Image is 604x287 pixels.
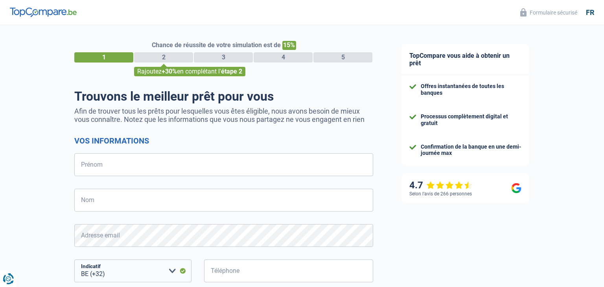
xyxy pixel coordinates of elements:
button: Formulaire sécurisé [516,6,582,19]
div: Selon l’avis de 266 personnes [409,191,472,197]
span: Chance de réussite de votre simulation est de [152,41,281,49]
img: TopCompare Logo [10,7,77,17]
span: 15% [282,41,296,50]
div: Confirmation de la banque en une demi-journée max [421,143,521,157]
div: Offres instantanées de toutes les banques [421,83,521,96]
span: étape 2 [221,68,242,75]
div: Processus complètement digital et gratuit [421,113,521,127]
div: 2 [134,52,193,63]
input: 401020304 [204,259,373,282]
div: 1 [74,52,133,63]
div: 4 [254,52,313,63]
div: 5 [313,52,372,63]
p: Afin de trouver tous les prêts pour lesquelles vous êtes éligible, nous avons besoin de mieux vou... [74,107,373,123]
h1: Trouvons le meilleur prêt pour vous [74,89,373,104]
div: 4.7 [409,180,473,191]
div: 3 [194,52,253,63]
h2: Vos informations [74,136,373,145]
div: fr [586,8,594,17]
span: +30% [162,68,177,75]
div: Rajoutez en complétant l' [134,67,245,76]
div: TopCompare vous aide à obtenir un prêt [401,44,529,75]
